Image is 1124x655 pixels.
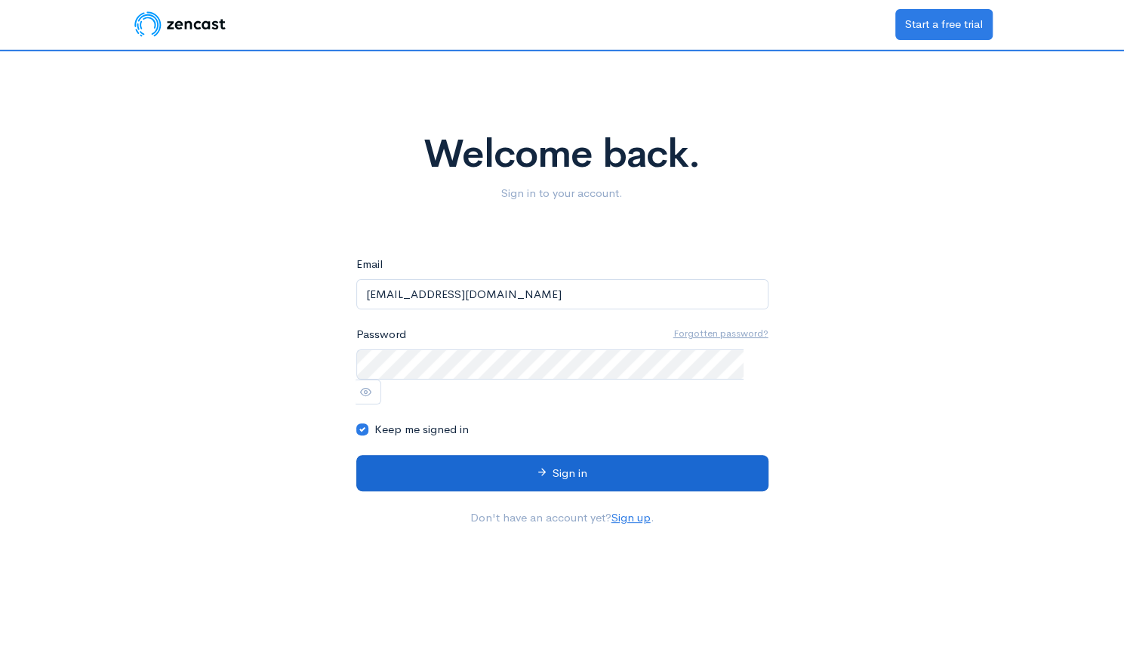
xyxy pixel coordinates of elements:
button: Sign in [356,455,768,492]
label: Keep me signed in [374,421,469,438]
a: Start a free trial [895,9,993,40]
u: Forgotten password? [673,327,768,340]
a: Forgotten password? [673,326,768,341]
p: Sign in to your account. [141,185,984,202]
label: Password [356,326,406,343]
img: ZenCast Logo [132,9,228,39]
p: Don't have an account yet? . [356,509,768,527]
input: name@example.com [356,279,768,310]
h1: Welcome back. [141,133,984,176]
a: Sign up [611,510,651,524]
label: Email [356,256,383,273]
